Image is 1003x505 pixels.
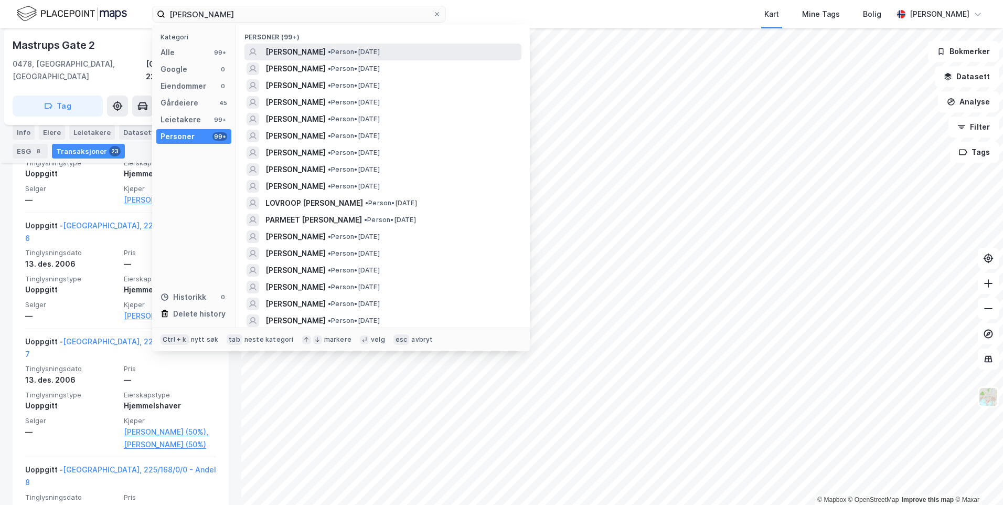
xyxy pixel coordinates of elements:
div: Eiere [39,125,65,140]
div: — [25,310,118,322]
span: Tinglysningsdato [25,364,118,373]
span: Person • [DATE] [328,115,380,123]
div: Leietakere [69,125,115,140]
span: Person • [DATE] [328,98,380,107]
span: [PERSON_NAME] [265,180,326,193]
div: Transaksjoner [52,144,125,159]
span: • [364,216,367,224]
span: Selger [25,300,118,309]
span: Pris [124,248,216,257]
span: [PERSON_NAME] [265,96,326,109]
span: • [328,300,331,308]
div: Uoppgitt [25,167,118,180]
span: Kjøper [124,416,216,425]
span: • [328,81,331,89]
div: Hjemmelshaver [124,167,216,180]
div: 8 [33,146,44,156]
div: Leietakere [161,113,201,126]
div: Bolig [863,8,881,20]
span: • [328,65,331,72]
span: Person • [DATE] [328,48,380,56]
span: LOVROOP [PERSON_NAME] [265,197,363,209]
div: ESG [13,144,48,159]
span: Tinglysningstype [25,159,118,167]
span: Tinglysningstype [25,391,118,399]
div: Datasett [119,125,158,140]
div: Uoppgitt - [25,219,216,249]
span: • [328,165,331,173]
span: [PERSON_NAME] [265,163,326,176]
span: [PERSON_NAME] [265,113,326,125]
a: [PERSON_NAME] (100%) [124,310,216,322]
button: Analyse [938,91,999,112]
div: Mine Tags [802,8,840,20]
div: 99+ [212,132,227,141]
span: Kjøper [124,184,216,193]
span: Eierskapstype [124,275,216,283]
div: 13. des. 2006 [25,258,118,270]
div: Historikk [161,291,206,303]
div: — [25,426,118,438]
div: nytt søk [191,335,219,344]
span: • [328,132,331,140]
div: — [124,258,216,270]
span: Tinglysningsdato [25,493,118,502]
div: Hjemmelshaver [124,283,216,296]
span: [PERSON_NAME] [265,281,326,293]
div: 0 [219,65,227,73]
span: Person • [DATE] [328,266,380,275]
div: Alle [161,46,175,59]
div: Ctrl + k [161,334,189,345]
span: Eierskapstype [124,159,216,167]
div: Uoppgitt - [25,464,216,493]
a: OpenStreetMap [848,496,899,503]
div: tab [227,334,242,345]
span: • [328,48,331,56]
img: logo.f888ab2527a4732fd821a326f86c7f29.svg [17,5,127,23]
span: [PERSON_NAME] [265,146,326,159]
span: PARMEET [PERSON_NAME] [265,214,362,226]
div: Uoppgitt [25,283,118,296]
div: Uoppgitt [25,399,118,412]
span: Person • [DATE] [328,182,380,191]
span: [PERSON_NAME] [265,62,326,75]
span: Person • [DATE] [328,300,380,308]
a: [PERSON_NAME] (50%) [124,438,216,451]
span: Kjøper [124,300,216,309]
a: [PERSON_NAME] (50%), [124,426,216,438]
div: Kart [764,8,779,20]
span: Person • [DATE] [328,81,380,90]
span: Person • [DATE] [328,65,380,73]
span: • [328,317,331,324]
span: [PERSON_NAME] [265,130,326,142]
div: neste kategori [244,335,294,344]
div: 99+ [212,115,227,124]
div: Kategori [161,33,231,41]
div: Gårdeiere [161,97,198,109]
span: • [365,199,368,207]
span: Person • [DATE] [365,199,417,207]
span: • [328,233,331,240]
span: Person • [DATE] [328,283,380,291]
span: Selger [25,184,118,193]
span: Eierskapstype [124,391,216,399]
div: 99+ [212,48,227,57]
span: Person • [DATE] [328,149,380,157]
span: • [328,249,331,257]
span: • [328,98,331,106]
a: [GEOGRAPHIC_DATA], 225/168/0/0 - Andel 8 [25,465,216,487]
div: Eiendommer [161,80,206,92]
span: Person • [DATE] [328,132,380,140]
div: Info [13,125,35,140]
button: Bokmerker [928,41,999,62]
div: Google [161,63,187,76]
a: [GEOGRAPHIC_DATA], 225/168/0/0 - Andel 7 [25,337,216,359]
div: Uoppgitt - [25,335,216,365]
span: Person • [DATE] [328,249,380,258]
button: Filter [948,117,999,138]
span: [PERSON_NAME] [265,46,326,58]
span: Person • [DATE] [328,233,380,241]
a: Mapbox [817,496,846,503]
span: • [328,182,331,190]
div: 0 [219,293,227,301]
